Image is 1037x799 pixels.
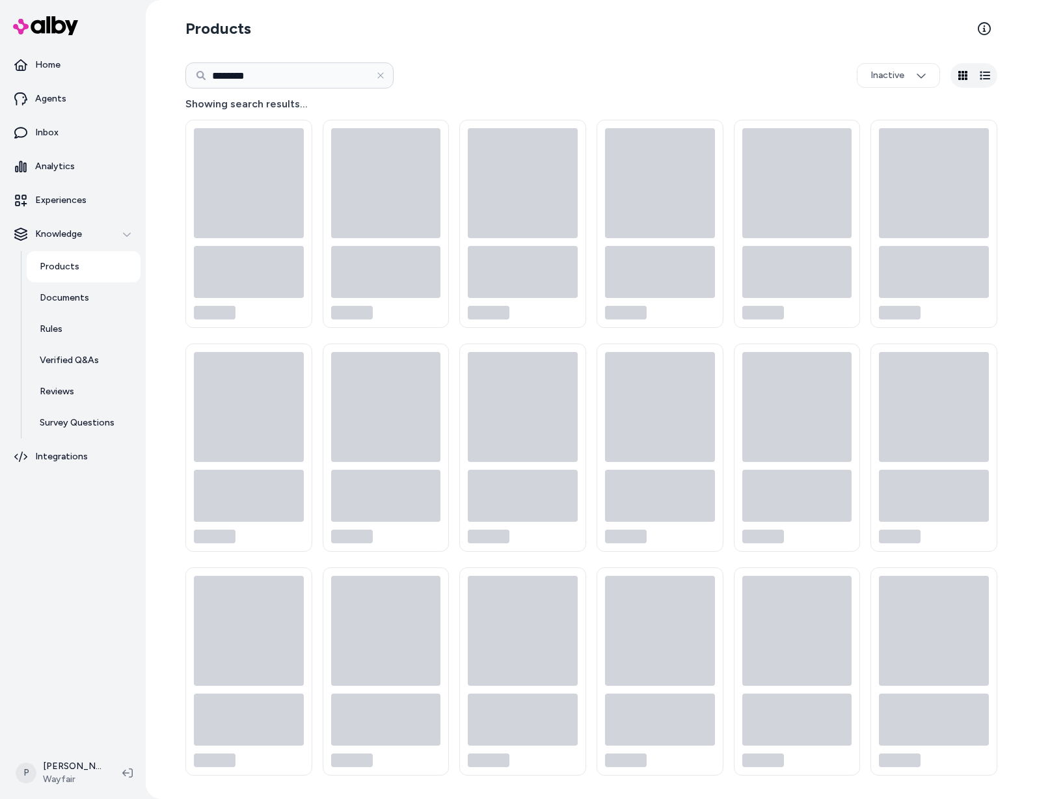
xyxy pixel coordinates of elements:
p: Agents [35,92,66,105]
p: Verified Q&As [40,354,99,367]
a: Products [27,251,141,282]
p: Reviews [40,385,74,398]
p: Integrations [35,450,88,463]
p: Home [35,59,61,72]
p: Products [40,260,79,273]
h2: Products [185,18,251,39]
span: Wayfair [43,773,101,786]
p: Rules [40,323,62,336]
span: P [16,763,36,783]
p: [PERSON_NAME] [43,760,101,773]
p: Experiences [35,194,87,207]
h4: Showing search results... [185,96,997,112]
a: Agents [5,83,141,115]
a: Rules [27,314,141,345]
img: alby Logo [13,16,78,35]
a: Survey Questions [27,407,141,439]
button: P[PERSON_NAME]Wayfair [8,752,112,794]
a: Experiences [5,185,141,216]
button: Inactive [857,63,940,88]
a: Integrations [5,441,141,472]
p: Knowledge [35,228,82,241]
p: Inbox [35,126,59,139]
a: Verified Q&As [27,345,141,376]
p: Analytics [35,160,75,173]
p: Survey Questions [40,416,114,429]
p: Documents [40,291,89,305]
a: Documents [27,282,141,314]
a: Reviews [27,376,141,407]
a: Inbox [5,117,141,148]
button: Knowledge [5,219,141,250]
a: Analytics [5,151,141,182]
a: Home [5,49,141,81]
